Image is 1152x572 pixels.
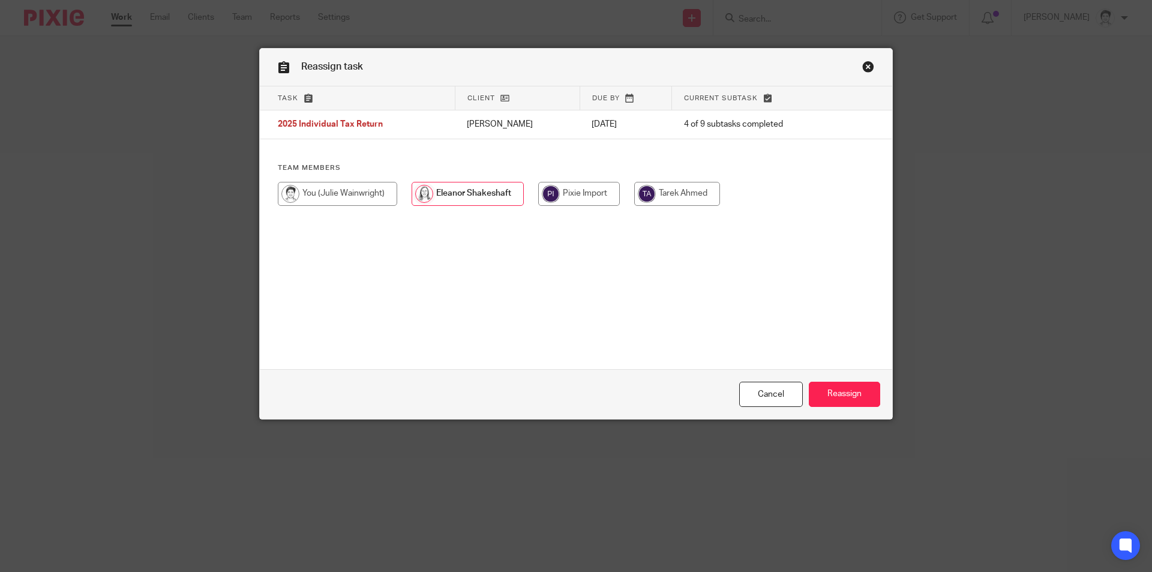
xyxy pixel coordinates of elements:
[278,121,383,129] span: 2025 Individual Tax Return
[809,382,880,408] input: Reassign
[278,163,874,173] h4: Team members
[862,61,874,77] a: Close this dialog window
[739,382,803,408] a: Close this dialog window
[467,95,495,101] span: Client
[301,62,363,71] span: Reassign task
[278,95,298,101] span: Task
[467,118,568,130] p: [PERSON_NAME]
[592,95,620,101] span: Due by
[672,110,842,139] td: 4 of 9 subtasks completed
[592,118,660,130] p: [DATE]
[684,95,758,101] span: Current subtask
